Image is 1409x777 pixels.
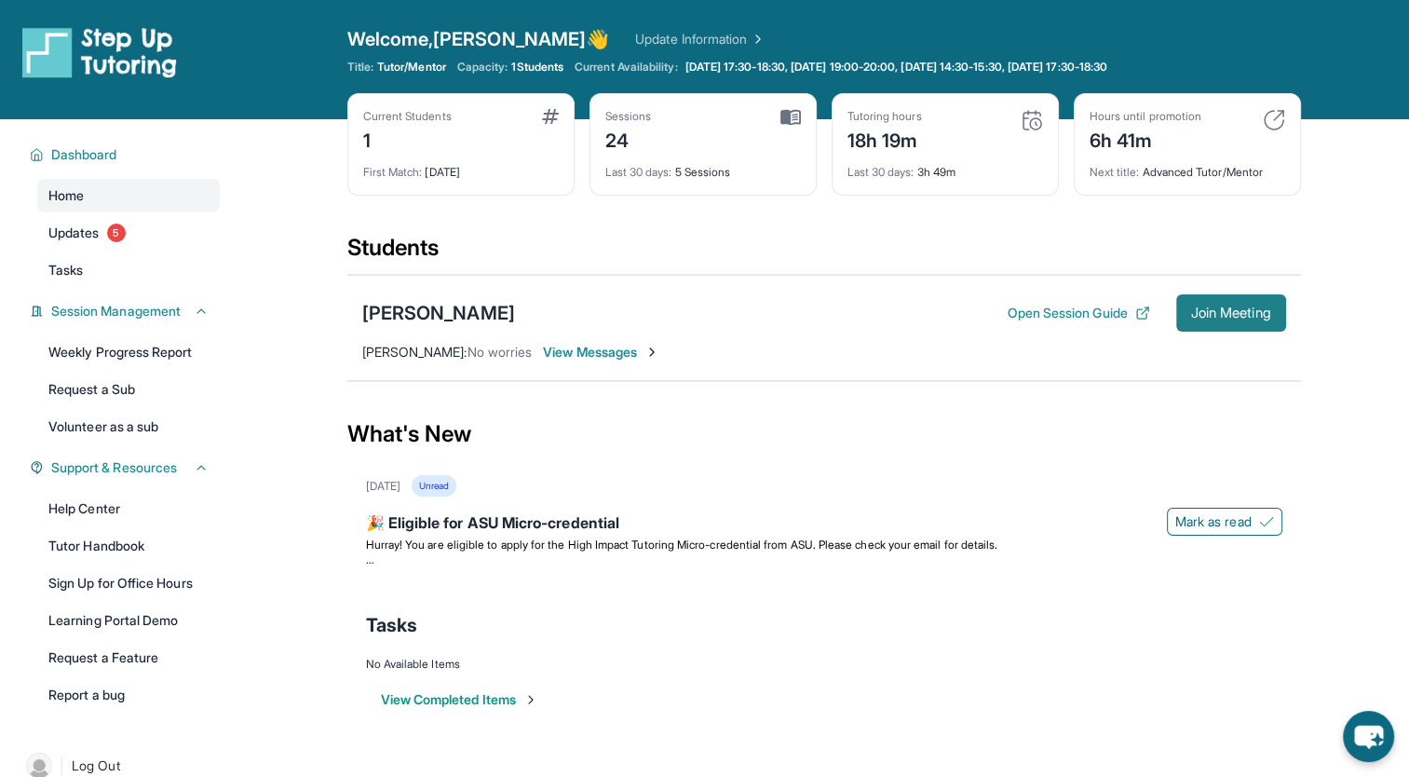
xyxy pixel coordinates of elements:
span: Tasks [366,612,417,638]
button: Support & Resources [44,458,209,477]
button: chat-button [1343,711,1394,762]
div: 🎉 Eligible for ASU Micro-credential [366,511,1282,538]
div: 6h 41m [1090,124,1201,154]
a: Volunteer as a sub [37,410,220,443]
a: Help Center [37,492,220,525]
span: Tutor/Mentor [377,60,446,75]
span: Capacity: [457,60,508,75]
span: 5 [107,224,126,242]
img: card [1263,109,1285,131]
a: Update Information [635,30,765,48]
a: Learning Portal Demo [37,604,220,637]
span: Dashboard [51,145,117,164]
div: 18h 19m [847,124,922,154]
span: [PERSON_NAME] : [362,344,467,360]
img: logo [22,26,177,78]
span: Mark as read [1175,512,1252,531]
div: 5 Sessions [605,154,801,180]
span: Last 30 days : [847,165,914,179]
span: Last 30 days : [605,165,672,179]
img: Chevron-Right [644,345,659,360]
a: Request a Sub [37,373,220,406]
button: Open Session Guide [1007,304,1149,322]
span: Current Availability: [575,60,677,75]
a: Home [37,179,220,212]
span: Support & Resources [51,458,177,477]
span: Title: [347,60,373,75]
span: Log Out [72,757,120,775]
button: Session Management [44,302,209,320]
span: Session Management [51,302,181,320]
div: Hours until promotion [1090,109,1201,124]
a: [DATE] 17:30-18:30, [DATE] 19:00-20:00, [DATE] 14:30-15:30, [DATE] 17:30-18:30 [682,60,1111,75]
img: Chevron Right [747,30,765,48]
span: | [60,755,64,777]
a: Updates5 [37,216,220,250]
div: 24 [605,124,652,154]
div: Sessions [605,109,652,124]
div: Tutoring hours [847,109,922,124]
div: [DATE] [363,154,559,180]
button: Join Meeting [1176,294,1286,332]
span: 1 Students [511,60,563,75]
span: Home [48,186,84,205]
div: 1 [363,124,452,154]
img: Mark as read [1259,514,1274,529]
a: Tutor Handbook [37,529,220,563]
a: Request a Feature [37,641,220,675]
button: View Completed Items [381,690,538,709]
span: Welcome, [PERSON_NAME] 👋 [347,26,610,52]
a: Sign Up for Office Hours [37,566,220,600]
a: Tasks [37,253,220,287]
button: Mark as read [1167,508,1282,536]
div: Advanced Tutor/Mentor [1090,154,1285,180]
div: No Available Items [366,657,1282,672]
img: card [1021,109,1043,131]
span: First Match : [363,165,423,179]
span: No worries [467,344,533,360]
div: What's New [347,393,1301,475]
span: View Messages [543,343,659,361]
button: Dashboard [44,145,209,164]
span: [DATE] 17:30-18:30, [DATE] 19:00-20:00, [DATE] 14:30-15:30, [DATE] 17:30-18:30 [685,60,1107,75]
div: [DATE] [366,479,400,494]
div: Unread [412,475,456,497]
div: Current Students [363,109,452,124]
div: Students [347,233,1301,274]
a: Weekly Progress Report [37,335,220,369]
span: Updates [48,224,100,242]
span: Join Meeting [1191,307,1271,319]
span: Next title : [1090,165,1140,179]
div: 3h 49m [847,154,1043,180]
span: Hurray! You are eligible to apply for the High Impact Tutoring Micro-credential from ASU. Please ... [366,538,998,552]
img: card [542,109,559,124]
a: Report a bug [37,678,220,712]
img: card [780,109,801,126]
span: Tasks [48,261,83,279]
div: [PERSON_NAME] [362,300,515,326]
